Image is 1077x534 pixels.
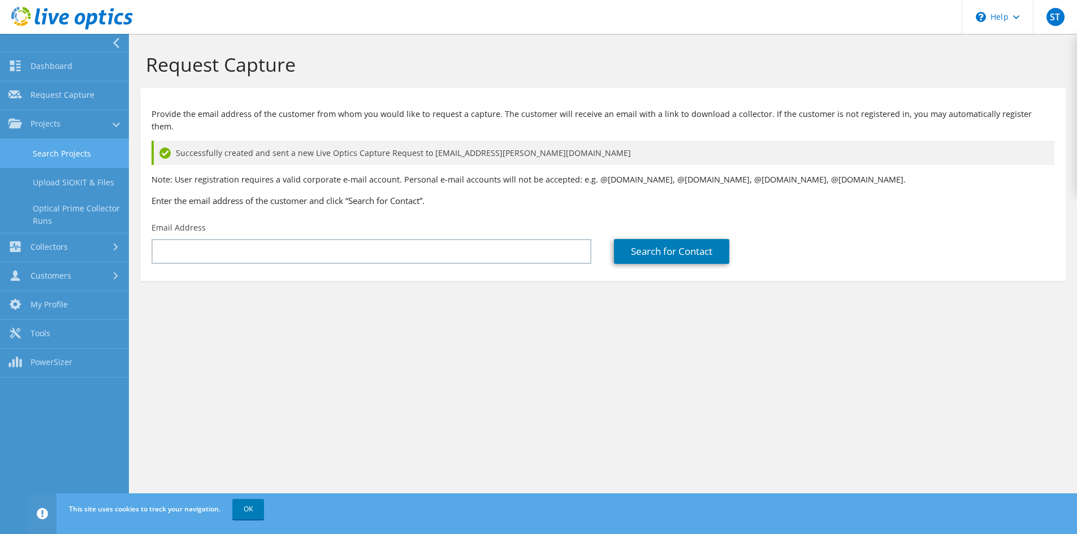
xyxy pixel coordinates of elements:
[152,108,1054,133] p: Provide the email address of the customer from whom you would like to request a capture. The cust...
[146,53,1054,76] h1: Request Capture
[1046,8,1065,26] span: ST
[176,147,631,159] span: Successfully created and sent a new Live Optics Capture Request to [EMAIL_ADDRESS][PERSON_NAME][D...
[69,504,220,514] span: This site uses cookies to track your navigation.
[152,173,1054,186] p: Note: User registration requires a valid corporate e-mail account. Personal e-mail accounts will ...
[614,239,729,264] a: Search for Contact
[152,222,206,233] label: Email Address
[152,194,1054,207] h3: Enter the email address of the customer and click “Search for Contact”.
[976,12,986,22] svg: \n
[232,499,264,519] a: OK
